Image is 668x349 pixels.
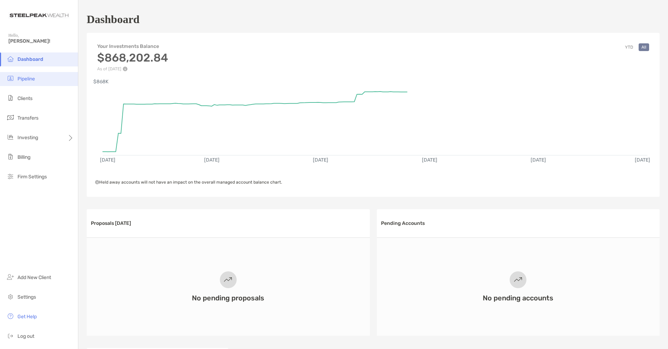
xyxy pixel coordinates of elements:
img: transfers icon [6,113,15,122]
h4: Your Investments Balance [97,43,168,49]
text: [DATE] [100,157,115,163]
span: Firm Settings [17,174,47,180]
h1: Dashboard [87,13,139,26]
img: clients icon [6,94,15,102]
img: logout icon [6,332,15,340]
h3: No pending proposals [192,294,264,302]
img: pipeline icon [6,74,15,83]
img: get-help icon [6,312,15,320]
img: Performance Info [123,66,128,71]
h3: Proposals [DATE] [91,220,131,226]
text: [DATE] [204,157,220,163]
span: Dashboard [17,56,43,62]
h3: No pending accounts [483,294,553,302]
img: firm-settings icon [6,172,15,180]
img: investing icon [6,133,15,141]
img: Zoe Logo [8,3,70,28]
text: [DATE] [635,157,650,163]
span: Billing [17,154,30,160]
h3: $868,202.84 [97,51,168,64]
img: dashboard icon [6,55,15,63]
span: Get Help [17,314,37,320]
h3: Pending Accounts [381,220,425,226]
span: Held away accounts will not have an impact on the overall managed account balance chart. [95,180,282,185]
button: All [639,43,649,51]
p: As of [DATE] [97,66,168,71]
img: add_new_client icon [6,273,15,281]
text: [DATE] [313,157,328,163]
span: Log out [17,333,34,339]
span: Transfers [17,115,38,121]
button: YTD [622,43,636,51]
span: Add New Client [17,275,51,280]
text: [DATE] [531,157,546,163]
span: Pipeline [17,76,35,82]
text: $868K [93,79,109,85]
span: Settings [17,294,36,300]
span: Clients [17,95,33,101]
span: [PERSON_NAME]! [8,38,74,44]
text: [DATE] [422,157,437,163]
img: settings icon [6,292,15,301]
span: Investing [17,135,38,141]
img: billing icon [6,152,15,161]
